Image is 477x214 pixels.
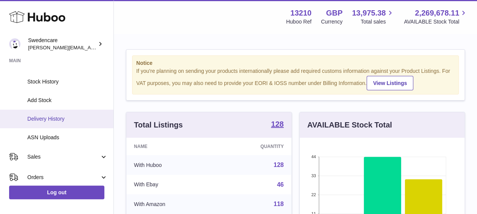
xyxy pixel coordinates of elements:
a: 118 [274,201,284,207]
img: simon.shaw@swedencare.co.uk [9,38,20,50]
span: ASN Uploads [27,134,108,141]
a: 128 [271,120,283,129]
a: 2,269,678.11 AVAILABLE Stock Total [404,8,468,25]
span: 2,269,678.11 [415,8,459,18]
span: Total sales [361,18,394,25]
span: Sales [27,153,100,160]
a: 128 [274,162,284,168]
span: Add Stock [27,97,108,104]
td: With Amazon [126,194,217,214]
h3: Total Listings [134,120,183,130]
strong: 13210 [290,8,312,18]
text: 33 [311,173,316,178]
strong: 128 [271,120,283,128]
a: View Listings [367,76,413,90]
div: Currency [321,18,343,25]
span: Stock History [27,78,108,85]
strong: Notice [136,60,455,67]
td: With Huboo [126,155,217,175]
a: 46 [277,181,284,188]
span: [PERSON_NAME][EMAIL_ADDRESS][PERSON_NAME][DOMAIN_NAME] [28,44,193,50]
th: Quantity [217,138,291,155]
th: Name [126,138,217,155]
a: Log out [9,186,104,199]
span: Delivery History [27,115,108,123]
span: 13,975.38 [352,8,386,18]
div: Huboo Ref [286,18,312,25]
span: Orders [27,174,100,181]
div: Swedencare [28,37,96,51]
h3: AVAILABLE Stock Total [307,120,392,130]
text: 22 [311,192,316,197]
td: With Ebay [126,175,217,195]
text: 44 [311,154,316,159]
div: If you're planning on sending your products internationally please add required customs informati... [136,68,455,90]
span: AVAILABLE Stock Total [404,18,468,25]
strong: GBP [326,8,342,18]
a: 13,975.38 Total sales [352,8,394,25]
